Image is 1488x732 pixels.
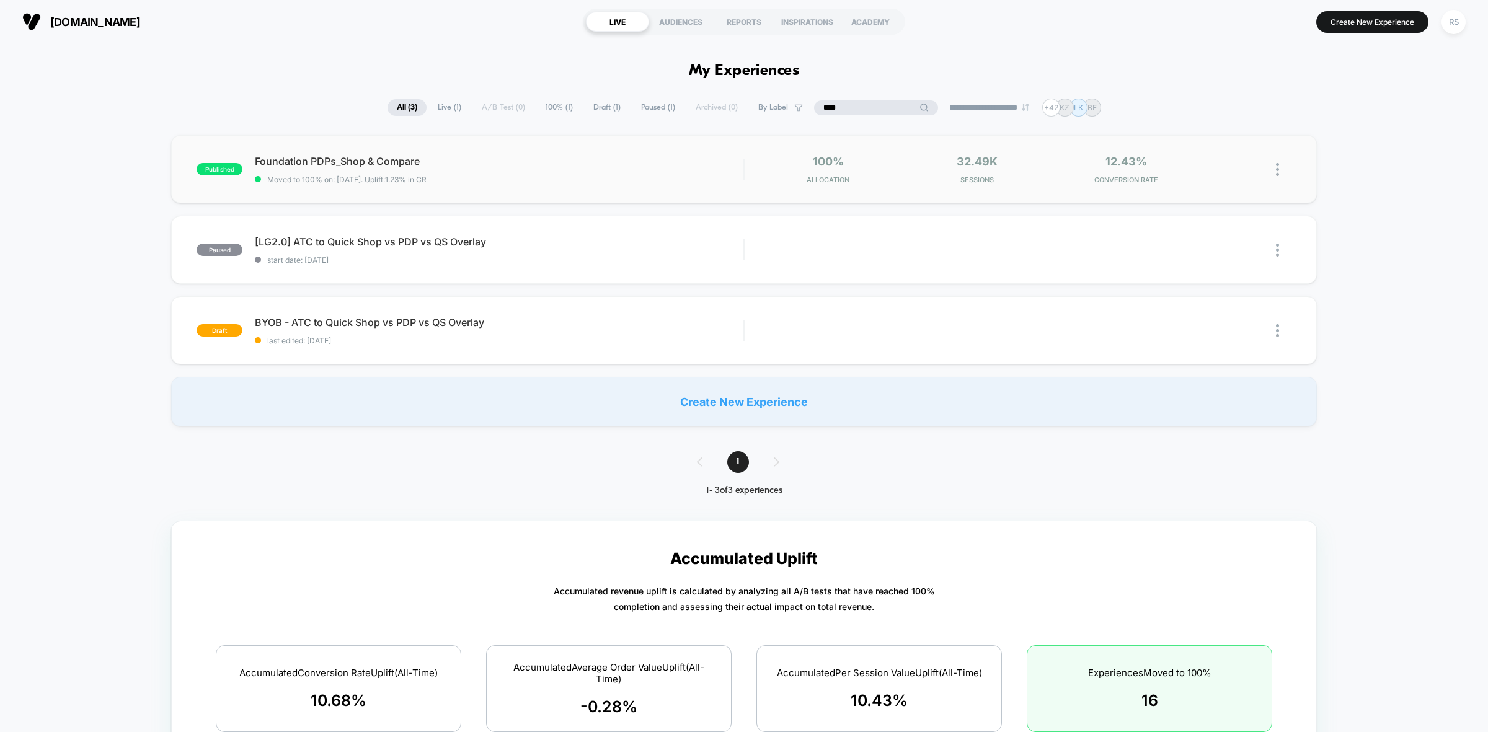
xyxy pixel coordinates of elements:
button: [DOMAIN_NAME] [19,12,144,32]
p: KZ [1060,103,1069,112]
span: Accumulated Average Order Value Uplift (All-Time) [502,661,715,685]
span: Draft ( 1 ) [584,99,630,116]
p: Accumulated Uplift [670,549,818,568]
span: -0.28 % [580,697,637,716]
span: Accumulated Per Session Value Uplift (All-Time) [777,667,982,679]
span: 1 [727,451,749,473]
span: CONVERSION RATE [1055,175,1197,184]
p: Accumulated revenue uplift is calculated by analyzing all A/B tests that have reached 100% comple... [554,583,935,614]
div: LIVE [586,12,649,32]
span: By Label [758,103,788,112]
span: Accumulated Conversion Rate Uplift (All-Time) [239,667,438,679]
span: last edited: [DATE] [255,336,743,345]
span: Foundation PDPs_Shop & Compare [255,155,743,167]
span: start date: [DATE] [255,255,743,265]
span: Allocation [807,175,849,184]
span: Experiences Moved to 100% [1088,667,1211,679]
button: Create New Experience [1316,11,1428,33]
h1: My Experiences [689,62,800,80]
span: All ( 3 ) [387,99,427,116]
img: Visually logo [22,12,41,31]
div: RS [1441,10,1466,34]
span: 32.49k [957,155,998,168]
button: RS [1438,9,1469,35]
div: Create New Experience [171,377,1317,426]
span: Live ( 1 ) [428,99,471,116]
span: Sessions [906,175,1048,184]
img: close [1276,244,1279,257]
span: [DOMAIN_NAME] [50,15,140,29]
span: draft [197,324,242,337]
div: INSPIRATIONS [776,12,839,32]
span: [LG2.0] ATC to Quick Shop vs PDP vs QS Overlay [255,236,743,248]
img: end [1022,104,1029,111]
span: Moved to 100% on: [DATE] . Uplift: 1.23% in CR [267,175,427,184]
span: 100% ( 1 ) [536,99,582,116]
span: Paused ( 1 ) [632,99,684,116]
p: LK [1074,103,1083,112]
div: REPORTS [712,12,776,32]
img: close [1276,163,1279,176]
p: BE [1087,103,1097,112]
div: + 42 [1042,99,1060,117]
span: BYOB - ATC to Quick Shop vs PDP vs QS Overlay [255,316,743,329]
span: 10.43 % [851,691,908,710]
div: ACADEMY [839,12,902,32]
span: 100% [813,155,844,168]
span: 12.43% [1105,155,1147,168]
div: 1 - 3 of 3 experiences [684,485,804,496]
span: 16 [1141,691,1158,710]
span: 10.68 % [311,691,366,710]
img: close [1276,324,1279,337]
span: paused [197,244,242,256]
div: AUDIENCES [649,12,712,32]
span: published [197,163,242,175]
